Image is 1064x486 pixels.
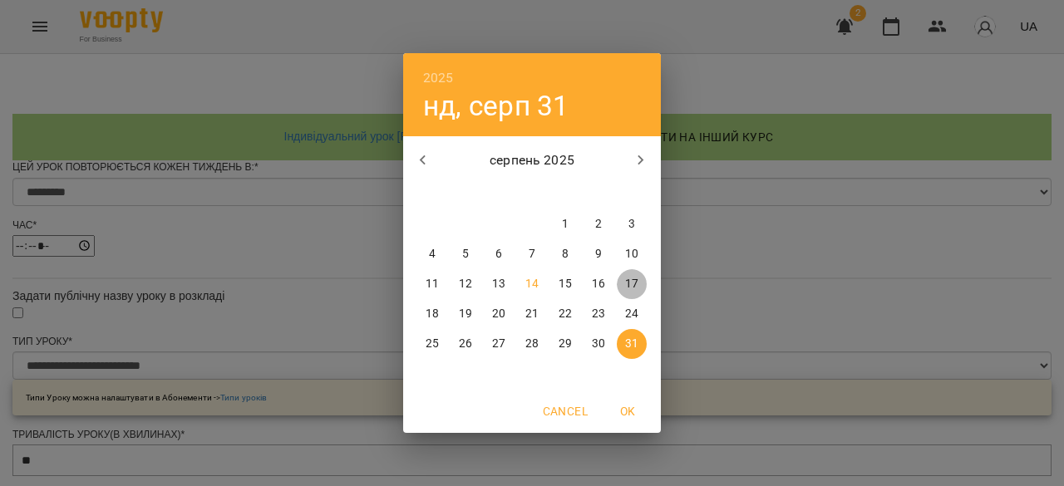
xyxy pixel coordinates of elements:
[617,299,647,329] button: 24
[495,246,502,263] p: 6
[625,276,638,292] p: 17
[429,246,436,263] p: 4
[617,269,647,299] button: 17
[550,329,580,359] button: 29
[595,216,602,233] p: 2
[550,299,580,329] button: 22
[595,246,602,263] p: 9
[608,401,648,421] span: OK
[536,396,594,426] button: Cancel
[517,269,547,299] button: 14
[617,329,647,359] button: 31
[617,239,647,269] button: 10
[559,336,572,352] p: 29
[625,306,638,322] p: 24
[525,306,539,322] p: 21
[492,276,505,292] p: 13
[484,329,514,359] button: 27
[484,184,514,201] span: ср
[592,306,605,322] p: 23
[443,150,622,170] p: серпень 2025
[584,269,613,299] button: 16
[517,239,547,269] button: 7
[625,246,638,263] p: 10
[426,276,439,292] p: 11
[426,336,439,352] p: 25
[525,336,539,352] p: 28
[492,306,505,322] p: 20
[543,401,588,421] span: Cancel
[426,306,439,322] p: 18
[417,269,447,299] button: 11
[417,329,447,359] button: 25
[559,276,572,292] p: 15
[417,239,447,269] button: 4
[492,336,505,352] p: 27
[451,269,480,299] button: 12
[592,336,605,352] p: 30
[550,209,580,239] button: 1
[529,246,535,263] p: 7
[451,329,480,359] button: 26
[601,396,654,426] button: OK
[459,336,472,352] p: 26
[584,209,613,239] button: 2
[459,306,472,322] p: 19
[592,276,605,292] p: 16
[550,269,580,299] button: 15
[617,184,647,201] span: нд
[550,184,580,201] span: пт
[517,329,547,359] button: 28
[628,216,635,233] p: 3
[584,299,613,329] button: 23
[584,239,613,269] button: 9
[484,299,514,329] button: 20
[559,306,572,322] p: 22
[484,269,514,299] button: 13
[417,184,447,201] span: пн
[517,184,547,201] span: чт
[562,246,569,263] p: 8
[584,329,613,359] button: 30
[617,209,647,239] button: 3
[550,239,580,269] button: 8
[459,276,472,292] p: 12
[451,184,480,201] span: вт
[484,239,514,269] button: 6
[462,246,469,263] p: 5
[423,89,569,123] button: нд, серп 31
[584,184,613,201] span: сб
[423,66,454,90] button: 2025
[451,239,480,269] button: 5
[417,299,447,329] button: 18
[517,299,547,329] button: 21
[625,336,638,352] p: 31
[562,216,569,233] p: 1
[451,299,480,329] button: 19
[525,276,539,292] p: 14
